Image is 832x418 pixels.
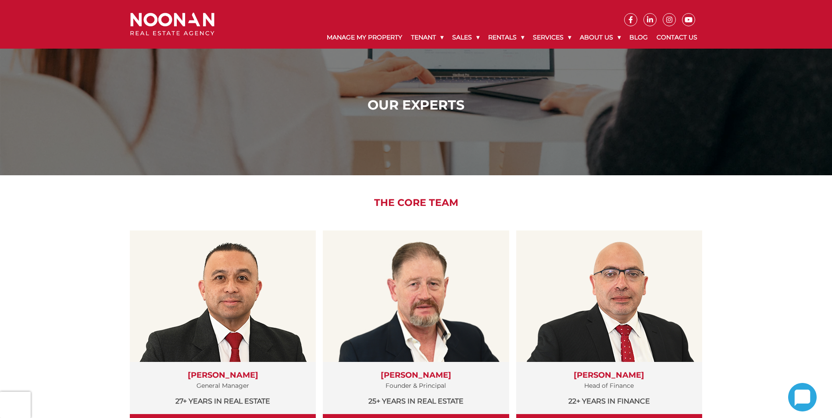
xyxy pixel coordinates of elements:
h1: Our Experts [132,97,700,113]
a: Sales [448,26,484,49]
h3: [PERSON_NAME] [332,371,500,380]
p: General Manager [139,380,307,391]
h3: [PERSON_NAME] [525,371,693,380]
p: Head of Finance [525,380,693,391]
a: Contact Us [652,26,702,49]
h2: The Core Team [124,197,708,209]
a: Manage My Property [322,26,407,49]
h3: [PERSON_NAME] [139,371,307,380]
a: Blog [625,26,652,49]
p: Founder & Principal [332,380,500,391]
a: Rentals [484,26,528,49]
img: Noonan Real Estate Agency [130,13,214,36]
p: 22+ years in Finance [525,396,693,407]
p: 27+ years in Real Estate [139,396,307,407]
a: Tenant [407,26,448,49]
p: 25+ years in Real Estate [332,396,500,407]
a: About Us [575,26,625,49]
a: Services [528,26,575,49]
